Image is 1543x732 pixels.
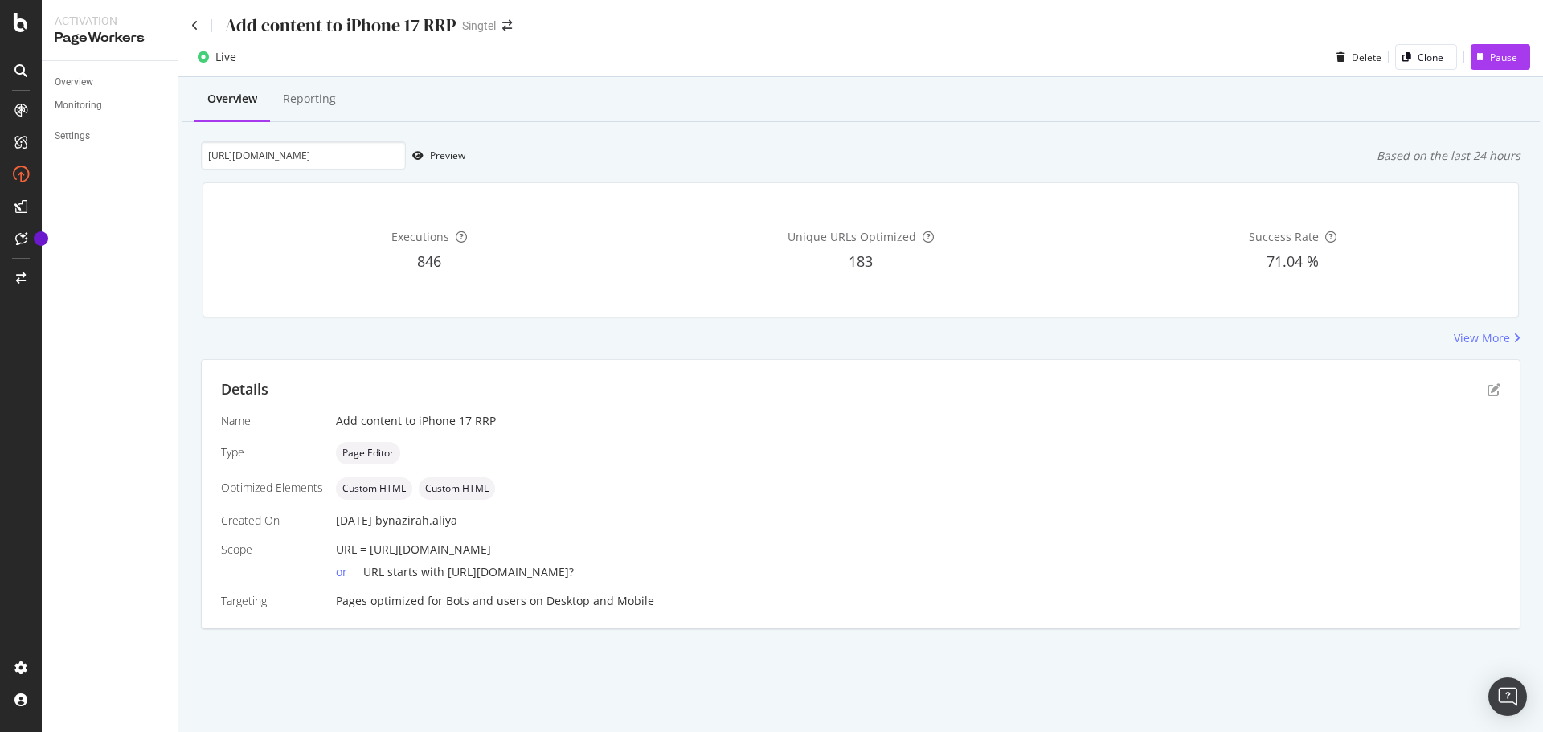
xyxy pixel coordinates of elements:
[1418,51,1443,64] div: Clone
[55,128,90,145] div: Settings
[391,229,449,244] span: Executions
[1454,330,1520,346] a: View More
[1377,148,1520,164] div: Based on the last 24 hours
[546,593,654,609] div: Desktop and Mobile
[221,444,323,460] div: Type
[55,97,102,114] div: Monitoring
[502,20,512,31] div: arrow-right-arrow-left
[849,251,873,271] span: 183
[215,49,236,65] div: Live
[336,542,491,557] span: URL = [URL][DOMAIN_NAME]
[1352,51,1381,64] div: Delete
[336,593,1500,609] div: Pages optimized for on
[425,484,489,493] span: Custom HTML
[336,513,1500,529] div: [DATE]
[363,564,574,579] span: URL starts with [URL][DOMAIN_NAME]?
[336,564,363,580] div: or
[34,231,48,246] div: Tooltip anchor
[1330,44,1381,70] button: Delete
[225,13,456,38] div: Add content to iPhone 17 RRP
[55,29,165,47] div: PageWorkers
[462,18,496,34] div: Singtel
[1488,677,1527,716] div: Open Intercom Messenger
[207,91,257,107] div: Overview
[788,229,916,244] span: Unique URLs Optimized
[419,477,495,500] div: neutral label
[55,97,166,114] a: Monitoring
[55,74,166,91] a: Overview
[221,542,323,558] div: Scope
[1249,229,1319,244] span: Success Rate
[375,513,457,529] div: by nazirah.aliya
[406,143,465,169] button: Preview
[221,413,323,429] div: Name
[1267,251,1319,271] span: 71.04 %
[342,484,406,493] span: Custom HTML
[191,20,199,31] a: Click to go back
[1490,51,1517,64] div: Pause
[1471,44,1530,70] button: Pause
[417,251,441,271] span: 846
[336,477,412,500] div: neutral label
[283,91,336,107] div: Reporting
[342,448,394,458] span: Page Editor
[336,442,400,464] div: neutral label
[430,149,465,162] div: Preview
[1454,330,1510,346] div: View More
[55,128,166,145] a: Settings
[55,13,165,29] div: Activation
[221,593,323,609] div: Targeting
[221,379,268,400] div: Details
[221,513,323,529] div: Created On
[446,593,526,609] div: Bots and users
[336,413,1500,429] div: Add content to iPhone 17 RRP
[201,141,406,170] input: Preview your optimization on a URL
[221,480,323,496] div: Optimized Elements
[1395,44,1457,70] button: Clone
[1488,383,1500,396] div: pen-to-square
[55,74,93,91] div: Overview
